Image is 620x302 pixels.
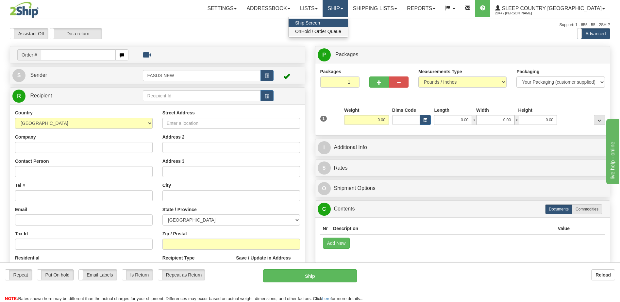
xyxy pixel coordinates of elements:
[514,115,519,125] span: x
[289,27,348,36] a: OnHold / Order Queue
[162,182,171,189] label: City
[318,161,331,175] span: $
[516,68,539,75] label: Packaging
[418,68,462,75] label: Measurements Type
[402,0,440,17] a: Reports
[318,182,331,195] span: O
[12,89,128,103] a: R Recipient
[320,68,342,75] label: Packages
[289,19,348,27] a: Ship Screen
[15,109,33,116] label: Country
[30,93,52,98] span: Recipient
[10,28,48,39] label: Assistant Off
[323,238,350,249] button: Add New
[12,69,25,82] span: S
[605,118,619,184] iframe: chat widget
[348,0,402,17] a: Shipping lists
[5,296,18,301] span: NOTE:
[12,69,143,82] a: S Sender
[591,269,615,280] button: Reload
[143,90,260,101] input: Recipient Id
[490,0,610,17] a: Sleep Country [GEOGRAPHIC_DATA] 2044 / [PERSON_NAME]
[162,109,195,116] label: Street Address
[434,107,449,113] label: Length
[162,118,300,129] input: Enter a location
[122,270,153,280] label: Is Return
[318,141,331,154] span: I
[318,48,331,61] span: P
[295,29,341,34] span: OnHold / Order Queue
[323,0,348,17] a: Ship
[15,134,36,140] label: Company
[162,134,185,140] label: Address 2
[295,0,323,17] a: Lists
[79,270,117,280] label: Email Labels
[495,10,544,17] span: 2044 / [PERSON_NAME]
[594,115,605,125] div: ...
[472,115,477,125] span: x
[242,0,295,17] a: Addressbook
[318,141,608,154] a: IAdditional Info
[572,204,602,214] label: Commodities
[158,270,205,280] label: Repeat as Return
[263,269,357,282] button: Ship
[392,107,416,113] label: Dims Code
[330,223,555,235] th: Description
[295,20,320,25] span: Ship Screen
[15,158,49,164] label: Contact Person
[5,4,60,12] div: live help - online
[545,204,572,214] label: Documents
[37,270,74,280] label: Put On hold
[320,116,327,122] span: 1
[162,255,195,261] label: Recipient Type
[318,48,608,61] a: P Packages
[12,90,25,103] span: R
[518,107,532,113] label: Height
[162,158,185,164] label: Address 3
[30,72,47,78] span: Sender
[578,28,610,39] label: Advanced
[202,0,242,17] a: Settings
[15,206,27,213] label: Email
[318,202,608,216] a: CContents
[10,22,610,28] div: Support: 1 - 855 - 55 - 2SHIP
[15,230,28,237] label: Tax Id
[162,230,187,237] label: Zip / Postal
[50,28,102,39] label: Do a return
[5,270,32,280] label: Repeat
[318,203,331,216] span: C
[476,107,489,113] label: Width
[17,49,41,60] span: Order #
[15,255,40,261] label: Residential
[500,6,602,11] span: Sleep Country [GEOGRAPHIC_DATA]
[322,296,331,301] a: here
[344,107,359,113] label: Weight
[595,272,611,277] b: Reload
[162,206,197,213] label: State / Province
[236,255,300,268] label: Save / Update in Address Book
[318,182,608,195] a: OShipment Options
[320,223,331,235] th: Nr
[318,161,608,175] a: $Rates
[555,223,572,235] th: Value
[143,70,260,81] input: Sender Id
[15,182,25,189] label: Tel #
[335,52,358,57] span: Packages
[10,2,39,18] img: logo2044.jpg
